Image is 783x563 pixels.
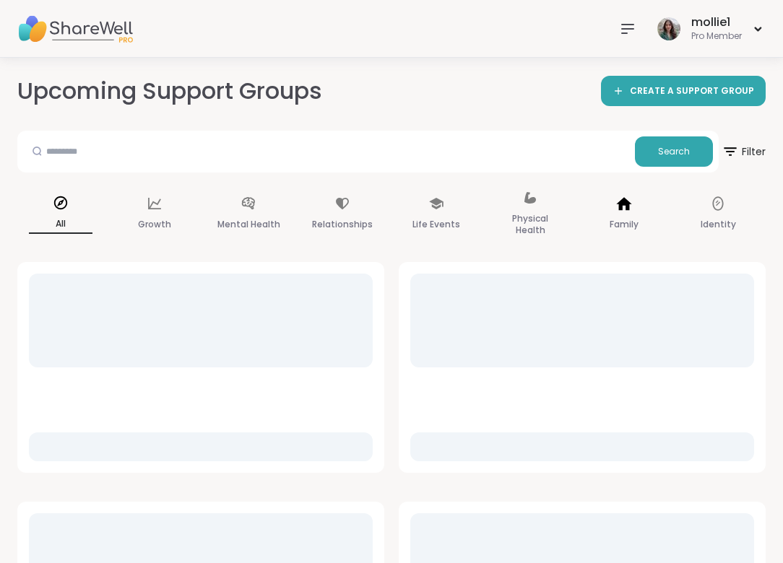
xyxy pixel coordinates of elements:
[498,210,562,239] p: Physical Health
[691,14,742,30] div: mollie1
[657,17,680,40] img: mollie1
[610,216,639,233] p: Family
[635,136,713,167] button: Search
[722,131,766,173] button: Filter
[29,215,92,234] p: All
[701,216,736,233] p: Identity
[138,216,171,233] p: Growth
[722,134,766,169] span: Filter
[217,216,280,233] p: Mental Health
[601,76,766,106] a: CREATE A SUPPORT GROUP
[17,75,322,108] h2: Upcoming Support Groups
[630,85,754,97] span: CREATE A SUPPORT GROUP
[691,30,742,43] div: Pro Member
[658,145,690,158] span: Search
[312,216,373,233] p: Relationships
[17,4,133,54] img: ShareWell Nav Logo
[412,216,460,233] p: Life Events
